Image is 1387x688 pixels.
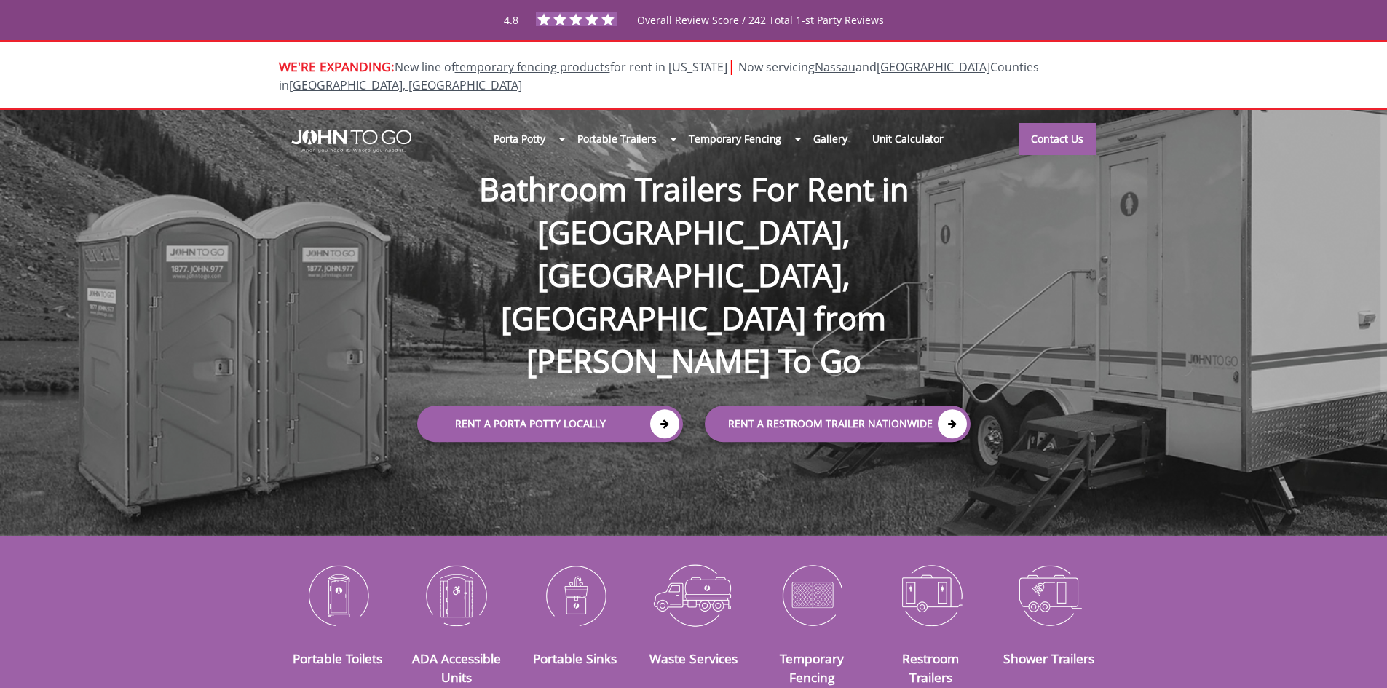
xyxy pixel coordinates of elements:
[403,121,985,383] h1: Bathroom Trailers For Rent in [GEOGRAPHIC_DATA], [GEOGRAPHIC_DATA], [GEOGRAPHIC_DATA] from [PERSO...
[455,59,610,75] a: temporary fencing products
[902,649,959,686] a: Restroom Trailers
[504,13,518,27] span: 4.8
[1001,557,1098,633] img: Shower-Trailers-icon_N.png
[289,77,522,93] a: [GEOGRAPHIC_DATA], [GEOGRAPHIC_DATA]
[1329,630,1387,688] button: Live Chat
[801,123,859,154] a: Gallery
[279,59,1039,93] span: New line of for rent in [US_STATE]
[417,406,683,443] a: Rent a Porta Potty Locally
[645,557,742,633] img: Waste-Services-icon_N.png
[877,59,990,75] a: [GEOGRAPHIC_DATA]
[533,649,617,667] a: Portable Sinks
[727,56,735,76] span: |
[1019,123,1096,155] a: Contact Us
[279,59,1039,93] span: Now servicing and Counties in
[676,123,794,154] a: Temporary Fencing
[637,13,884,56] span: Overall Review Score / 242 Total 1-st Party Reviews
[815,59,855,75] a: Nassau
[293,649,382,667] a: Portable Toilets
[412,649,501,686] a: ADA Accessible Units
[649,649,738,667] a: Waste Services
[279,58,395,75] span: WE'RE EXPANDING:
[481,123,558,154] a: Porta Potty
[780,649,844,686] a: Temporary Fencing
[705,406,971,443] a: rent a RESTROOM TRAILER Nationwide
[526,557,623,633] img: Portable-Sinks-icon_N.png
[860,123,957,154] a: Unit Calculator
[764,557,861,633] img: Temporary-Fencing-cion_N.png
[290,557,387,633] img: Portable-Toilets-icon_N.png
[565,123,669,154] a: Portable Trailers
[882,557,979,633] img: Restroom-Trailers-icon_N.png
[291,130,411,153] img: JOHN to go
[1003,649,1094,667] a: Shower Trailers
[408,557,505,633] img: ADA-Accessible-Units-icon_N.png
